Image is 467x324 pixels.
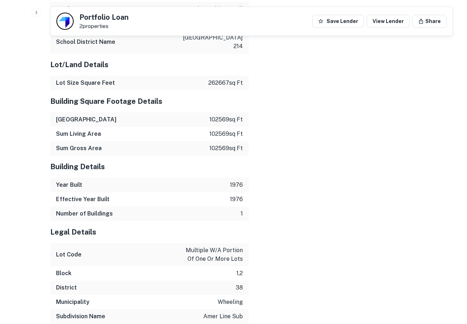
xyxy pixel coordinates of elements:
button: Share [412,15,447,28]
h6: Subdivision Name [56,312,105,321]
p: wheeling [218,298,243,306]
p: 2 properties [79,23,129,29]
h6: [GEOGRAPHIC_DATA] [56,115,116,124]
p: multiple w/a portion of one or more lots [178,246,243,263]
h6: Year Built [56,181,82,189]
p: 1976 [230,181,243,189]
h6: Lot Code [56,250,82,259]
p: amer line sub [203,312,243,321]
h6: Lot Size Square Feet [56,79,115,87]
h5: Lot/Land Details [50,59,249,70]
p: 102569 sq ft [209,115,243,124]
h6: Sum Gross Area [56,144,102,153]
h5: Legal Details [50,227,249,237]
h6: Effective Year Built [56,195,110,204]
p: 1976 [230,195,243,204]
p: 38 [236,283,243,292]
a: View Lender [367,15,410,28]
p: [GEOGRAPHIC_DATA] 214 [178,33,243,51]
p: 1 [241,209,243,218]
h6: Block [56,269,71,278]
button: Save Lender [312,15,364,28]
p: 102569 sq ft [209,130,243,138]
h6: Number of Buildings [56,209,113,218]
p: 1,2 [236,269,243,278]
p: 262667 sq ft [208,79,243,87]
p: industrial (general) [191,5,243,13]
h5: Portfolio Loan [79,14,129,21]
h5: Building Square Footage Details [50,96,249,107]
h6: Municipality [56,298,89,306]
h6: Sum Living Area [56,130,101,138]
h6: District [56,283,77,292]
iframe: Chat Widget [431,244,467,278]
p: 102569 sq ft [209,144,243,153]
h6: Land Use [56,5,82,13]
h5: Building Details [50,161,249,172]
h6: School District Name [56,38,115,46]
